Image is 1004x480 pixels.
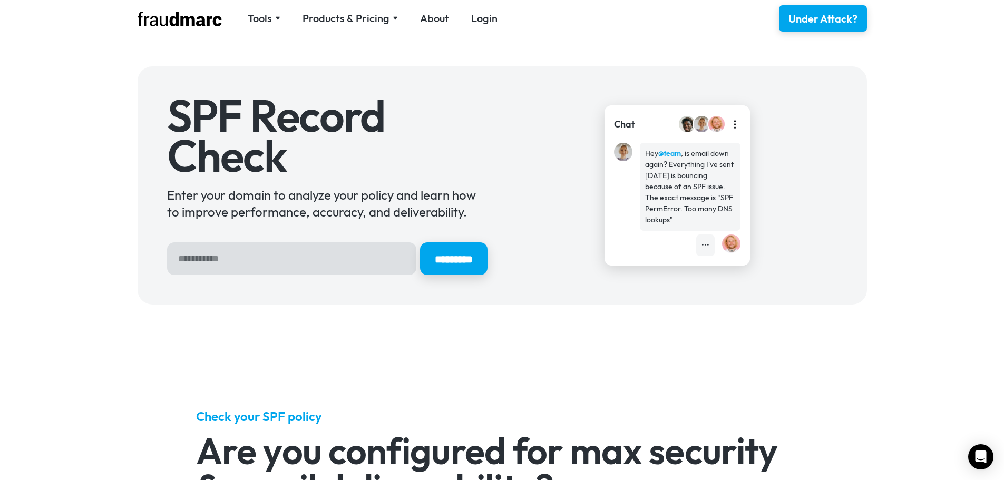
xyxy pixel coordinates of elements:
h1: SPF Record Check [167,96,488,175]
div: Enter your domain to analyze your policy and learn how to improve performance, accuracy, and deli... [167,187,488,220]
a: Under Attack? [779,5,867,32]
div: Products & Pricing [303,11,398,26]
div: Chat [614,117,635,131]
div: Open Intercom Messenger [968,444,993,469]
strong: @team [658,149,681,158]
a: Login [471,11,498,26]
div: Tools [248,11,272,26]
h5: Check your SPF policy [196,408,808,425]
div: Products & Pricing [303,11,389,26]
div: Tools [248,11,280,26]
div: ••• [701,240,709,251]
div: Under Attack? [788,12,857,26]
form: Hero Sign Up Form [167,242,488,275]
div: Hey , is email down again? Everything I've sent [DATE] is bouncing because of an SPF issue. The e... [645,148,735,226]
a: About [420,11,449,26]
